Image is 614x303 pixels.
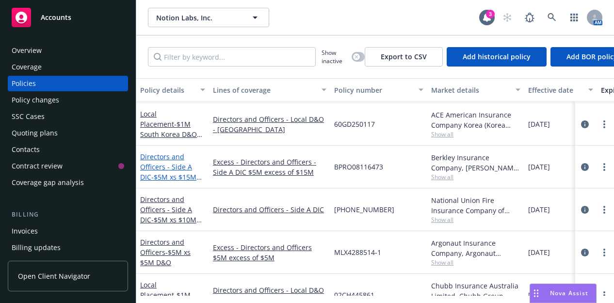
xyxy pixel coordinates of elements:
a: Accounts [8,4,128,31]
div: Policy changes [12,92,59,108]
span: 60GD250117 [334,119,375,129]
span: Accounts [41,14,71,21]
div: Overview [12,43,42,58]
a: more [598,118,610,130]
span: Notion Labs, Inc. [156,13,240,23]
a: circleInformation [579,161,591,173]
a: circleInformation [579,118,591,130]
a: circleInformation [579,204,591,216]
a: Contacts [8,142,128,157]
div: Lines of coverage [213,85,316,95]
a: Overview [8,43,128,58]
span: Show all [431,258,520,267]
span: - $5M xs $5M D&O [140,248,191,267]
button: Lines of coverage [209,78,330,101]
span: Show all [431,130,520,138]
a: Quoting plans [8,125,128,141]
a: circleInformation [579,247,591,258]
button: Policy number [330,78,427,101]
span: Add historical policy [463,52,531,61]
span: Nova Assist [550,289,588,297]
span: Show inactive [322,49,348,65]
a: Excess - Directors and Officers - Side A DIC $5M excess of $15M [213,157,326,177]
span: - $5M xs $15M Side A DIC [140,172,202,192]
div: Effective date [528,85,582,95]
span: [DATE] [528,162,550,172]
a: SSC Cases [8,109,128,124]
span: [PHONE_NUMBER] [334,204,394,215]
a: Local Placement [140,109,197,149]
a: more [598,161,610,173]
button: Notion Labs, Inc. [148,8,269,27]
div: Billing updates [12,240,61,255]
span: Show all [431,216,520,224]
div: Drag to move [530,284,542,303]
a: more [598,247,610,258]
span: [DATE] [528,204,550,215]
div: ACE American Insurance Company Korea (Korea Branch), Chubb Group, Chubb Group (International) [431,110,520,130]
div: Contract review [12,158,63,174]
a: Policies [8,76,128,91]
button: Nova Assist [530,284,597,303]
a: Policy changes [8,92,128,108]
a: Switch app [565,8,584,27]
a: Directors and Officers - Side A DIC [140,195,196,235]
a: Contract review [8,158,128,174]
div: Berkley Insurance Company, [PERSON_NAME] Corporation, CRC Group [431,152,520,173]
div: Invoices [12,223,38,239]
a: Coverage [8,59,128,75]
a: more [598,289,610,301]
button: Add historical policy [447,47,547,67]
a: Coverage gap analysis [8,175,128,190]
div: Policies [12,76,36,91]
button: Policy details [136,78,209,101]
div: Billing [8,210,128,219]
button: Export to CSV [365,47,443,67]
div: National Union Fire Insurance Company of [GEOGRAPHIC_DATA], [GEOGRAPHIC_DATA], AIG [431,195,520,216]
a: Directors and Officers [140,237,191,267]
span: [DATE] [528,119,550,129]
div: Policy number [334,85,413,95]
span: 02CH445861 [334,290,374,300]
div: SSC Cases [12,109,45,124]
div: Coverage gap analysis [12,175,84,190]
a: Search [542,8,562,27]
a: Billing updates [8,240,128,255]
a: Directors and Officers - Local D&O - [GEOGRAPHIC_DATA] [213,114,326,135]
div: Argonaut Insurance Company, Argonaut Insurance Company (Argo), CRC Group [431,238,520,258]
div: Quoting plans [12,125,58,141]
span: Open Client Navigator [18,271,90,281]
span: Show all [431,173,520,181]
span: BPRO08116473 [334,162,383,172]
a: Report a Bug [520,8,539,27]
button: Effective date [524,78,597,101]
a: Directors and Officers - Side A DIC [140,152,196,192]
input: Filter by keyword... [148,47,316,67]
span: [DATE] [528,247,550,257]
div: Contacts [12,142,40,157]
span: - $5M xs $10M Side A DIC [140,215,202,235]
a: more [598,204,610,216]
span: Export to CSV [381,52,427,61]
a: Excess - Directors and Officers $5M excess of $5M [213,242,326,263]
div: Policy details [140,85,194,95]
button: Market details [427,78,524,101]
span: MLX4288514-1 [334,247,381,257]
span: [DATE] [528,290,550,300]
div: Coverage [12,59,42,75]
a: Start snowing [498,8,517,27]
div: Chubb Insurance Australia Limited, Chubb Group, Chubb Group (International) [431,281,520,301]
a: Directors and Officers - Side A DIC [213,204,326,215]
div: Market details [431,85,510,95]
div: 3 [486,10,495,18]
span: - $1M South Korea D&O LAP [140,119,202,149]
a: Invoices [8,223,128,239]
